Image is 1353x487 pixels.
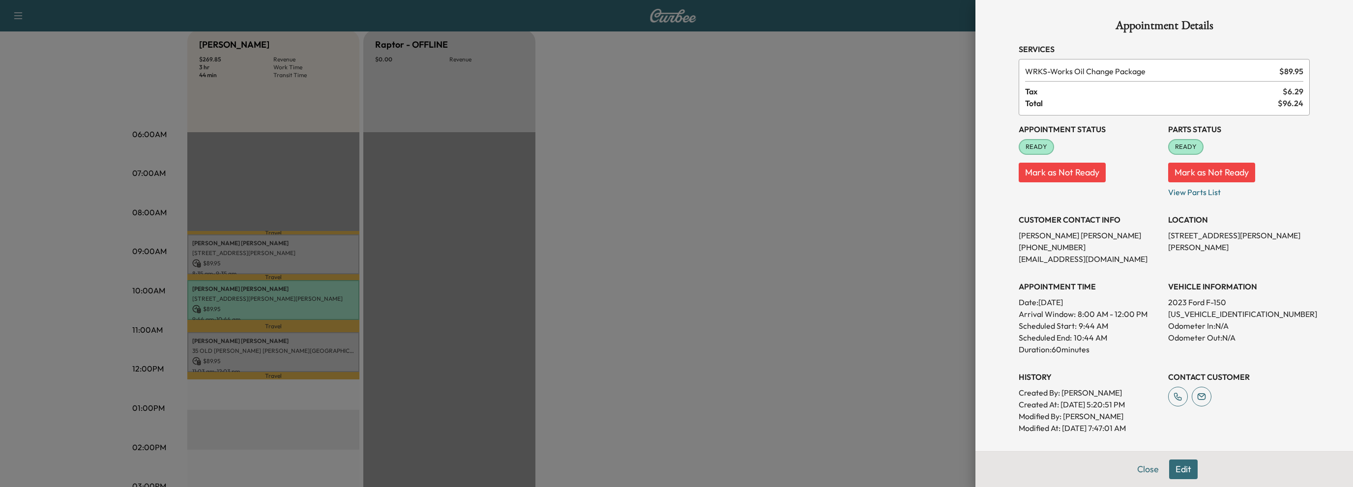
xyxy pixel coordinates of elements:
[1169,142,1203,152] span: READY
[1019,43,1310,55] h3: Services
[1168,163,1255,182] button: Mark as Not Ready
[1168,123,1310,135] h3: Parts Status
[1168,281,1310,292] h3: VEHICLE INFORMATION
[1019,332,1072,344] p: Scheduled End:
[1168,371,1310,383] h3: CONTACT CUSTOMER
[1019,229,1160,241] p: [PERSON_NAME] [PERSON_NAME]
[1019,399,1160,410] p: Created At : [DATE] 5:20:51 PM
[1168,296,1310,308] p: 2023 Ford F-150
[1019,281,1160,292] h3: APPOINTMENT TIME
[1019,20,1310,35] h1: Appointment Details
[1168,308,1310,320] p: [US_VEHICLE_IDENTIFICATION_NUMBER]
[1019,422,1160,434] p: Modified At : [DATE] 7:47:01 AM
[1168,229,1310,253] p: [STREET_ADDRESS][PERSON_NAME][PERSON_NAME]
[1019,241,1160,253] p: [PHONE_NUMBER]
[1019,371,1160,383] h3: History
[1025,86,1283,97] span: Tax
[1019,450,1310,461] h3: NOTES
[1019,253,1160,265] p: [EMAIL_ADDRESS][DOMAIN_NAME]
[1019,344,1160,355] p: Duration: 60 minutes
[1168,214,1310,226] h3: LOCATION
[1019,387,1160,399] p: Created By : [PERSON_NAME]
[1168,332,1310,344] p: Odometer Out: N/A
[1074,332,1107,344] p: 10:44 AM
[1283,86,1303,97] span: $ 6.29
[1279,65,1303,77] span: $ 89.95
[1019,214,1160,226] h3: CUSTOMER CONTACT INFO
[1168,320,1310,332] p: Odometer In: N/A
[1078,308,1147,320] span: 8:00 AM - 12:00 PM
[1169,459,1198,479] button: Edit
[1020,142,1053,152] span: READY
[1019,320,1077,332] p: Scheduled Start:
[1019,296,1160,308] p: Date: [DATE]
[1131,459,1165,479] button: Close
[1168,182,1310,198] p: View Parts List
[1278,97,1303,109] span: $ 96.24
[1019,163,1106,182] button: Mark as Not Ready
[1019,410,1160,422] p: Modified By : [PERSON_NAME]
[1019,308,1160,320] p: Arrival Window:
[1025,97,1278,109] span: Total
[1019,123,1160,135] h3: Appointment Status
[1079,320,1108,332] p: 9:44 AM
[1025,65,1275,77] span: Works Oil Change Package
